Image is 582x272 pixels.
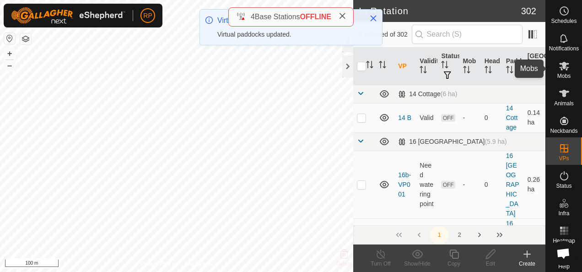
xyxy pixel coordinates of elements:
[558,264,570,269] span: Help
[416,103,437,132] td: Valid
[463,67,470,75] p-sorticon: Activate to sort
[441,114,455,122] span: OFF
[398,114,411,121] a: 14 B
[359,30,411,39] span: 0 selected of 302
[481,103,502,132] td: 0
[472,260,509,268] div: Edit
[524,48,545,85] th: [GEOGRAPHIC_DATA] Area
[441,181,455,189] span: OFF
[521,4,536,18] span: 302
[549,46,579,51] span: Notifications
[558,211,569,216] span: Infra
[20,33,31,44] button: Map Layers
[416,151,437,218] td: Need watering point
[437,48,459,85] th: Status
[506,67,513,75] p-sorticon: Activate to sort
[481,151,502,218] td: 0
[412,25,523,44] input: Search (S)
[470,226,489,244] button: Next Page
[485,67,492,75] p-sorticon: Activate to sort
[143,11,152,21] span: RP
[217,15,360,26] div: Virtual Paddocks
[251,13,255,21] span: 4
[550,128,577,134] span: Neckbands
[420,67,427,75] p-sorticon: Activate to sort
[557,73,571,79] span: Mobs
[430,226,448,244] button: 1
[4,48,15,59] button: +
[450,226,469,244] button: 2
[366,62,373,70] p-sorticon: Activate to sort
[255,13,300,21] span: Base Stations
[367,12,380,25] button: Close
[524,151,545,218] td: 0.26 ha
[300,13,331,21] span: OFFLINE
[481,48,502,85] th: Head
[441,62,448,70] p-sorticon: Activate to sort
[506,104,518,131] a: 14 Cottage
[394,48,416,85] th: VP
[528,72,535,79] p-sorticon: Activate to sort
[416,48,437,85] th: Validity
[398,138,507,146] div: 16 [GEOGRAPHIC_DATA]
[556,183,571,189] span: Status
[4,60,15,71] button: –
[441,90,458,98] span: (6 ha)
[490,226,509,244] button: Last Page
[551,18,577,24] span: Schedules
[436,260,472,268] div: Copy
[506,152,519,217] a: 16 [GEOGRAPHIC_DATA]
[398,171,411,198] a: 16b-VP001
[463,180,477,190] div: -
[399,260,436,268] div: Show/Hide
[553,238,575,244] span: Heatmap
[551,241,576,266] div: Open chat
[11,7,125,24] img: Gallagher Logo
[502,48,524,85] th: Paddock
[359,5,521,16] h2: In Rotation
[379,62,386,70] p-sorticon: Activate to sort
[554,101,574,106] span: Animals
[362,260,399,268] div: Turn Off
[186,260,213,268] a: Contact Us
[4,33,15,44] button: Reset Map
[140,260,175,268] a: Privacy Policy
[524,103,545,132] td: 0.14 ha
[217,30,360,39] div: Virtual paddocks updated.
[463,113,477,123] div: -
[559,156,569,161] span: VPs
[485,138,507,145] span: (5.9 ha)
[509,260,545,268] div: Create
[459,48,481,85] th: Mob
[398,90,457,98] div: 14 Cottage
